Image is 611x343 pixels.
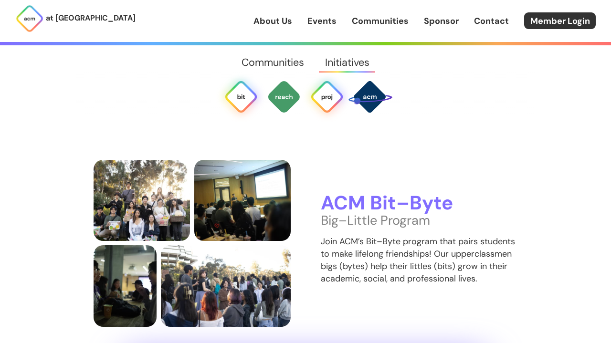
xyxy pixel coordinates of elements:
img: SPACE [347,74,392,119]
a: Communities [232,45,315,80]
a: Member Login [524,12,596,29]
img: VP Membership Tony presents tips for success for the bit byte program [194,160,291,241]
img: members talk over some tapioca express "boba" [94,245,157,327]
a: About Us [253,15,292,27]
h3: ACM Bit–Byte [321,193,518,214]
p: Join ACM’s Bit–Byte program that pairs students to make lifelong friendships! Our upperclassmen b... [321,235,518,285]
img: Bit Byte [224,80,258,114]
img: one or two trees in the bit byte program [94,160,190,241]
a: Contact [474,15,509,27]
a: at [GEOGRAPHIC_DATA] [15,4,136,33]
img: members at bit byte allocation [161,245,291,327]
p: at [GEOGRAPHIC_DATA] [46,12,136,24]
a: Events [307,15,337,27]
img: ACM Outreach [267,80,301,114]
img: ACM Projects [310,80,344,114]
p: Big–Little Program [321,214,518,227]
a: Sponsor [424,15,459,27]
img: ACM Logo [15,4,44,33]
a: Communities [352,15,409,27]
a: Initiatives [315,45,379,80]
